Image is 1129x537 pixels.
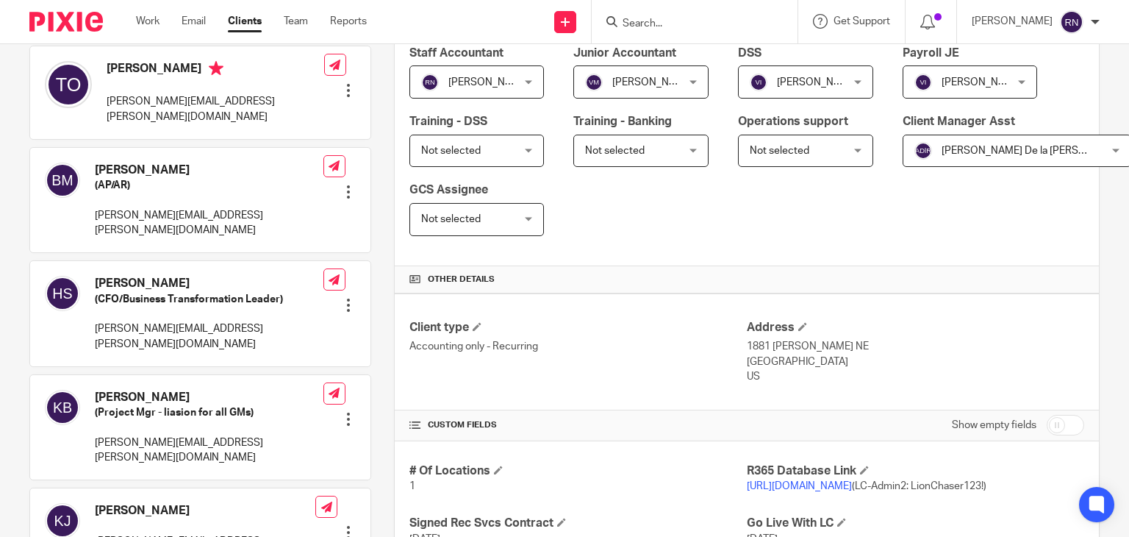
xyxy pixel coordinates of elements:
[621,18,753,31] input: Search
[942,77,1022,88] span: [PERSON_NAME]
[95,503,315,519] h4: [PERSON_NAME]
[914,142,932,160] img: svg%3E
[95,390,323,405] h4: [PERSON_NAME]
[421,214,481,224] span: Not selected
[409,516,747,531] h4: Signed Rec Svcs Contract
[747,481,986,491] span: (LC-Admin2: LionChaser123!)
[747,320,1084,335] h4: Address
[409,115,487,127] span: Training - DSS
[747,355,1084,369] p: [GEOGRAPHIC_DATA]
[409,463,747,479] h4: # Of Locations
[330,14,367,29] a: Reports
[903,115,1015,127] span: Client Manager Asst
[228,14,262,29] a: Clients
[834,16,890,26] span: Get Support
[45,390,80,425] img: svg%3E
[421,74,439,91] img: svg%3E
[95,405,323,420] h5: (Project Mgr - liasion for all GMs)
[95,163,323,178] h4: [PERSON_NAME]
[421,146,481,156] span: Not selected
[45,163,80,198] img: svg%3E
[107,61,324,79] h4: [PERSON_NAME]
[409,339,747,354] p: Accounting only - Recurring
[738,47,761,59] span: DSS
[777,77,858,88] span: [PERSON_NAME]
[209,61,223,76] i: Primary
[747,481,852,491] a: [URL][DOMAIN_NAME]
[284,14,308,29] a: Team
[914,74,932,91] img: svg%3E
[1060,10,1083,34] img: svg%3E
[750,74,767,91] img: svg%3E
[409,47,503,59] span: Staff Accountant
[107,94,324,124] p: [PERSON_NAME][EMAIL_ADDRESS][PERSON_NAME][DOMAIN_NAME]
[409,320,747,335] h4: Client type
[747,369,1084,384] p: US
[95,292,323,307] h5: (CFO/Business Transformation Leader)
[409,184,488,196] span: GCS Assignee
[972,14,1053,29] p: [PERSON_NAME]
[29,12,103,32] img: Pixie
[428,274,495,285] span: Other details
[612,77,693,88] span: [PERSON_NAME]
[738,115,848,127] span: Operations support
[95,208,323,238] p: [PERSON_NAME][EMAIL_ADDRESS][PERSON_NAME][DOMAIN_NAME]
[45,61,92,108] img: svg%3E
[95,321,323,352] p: [PERSON_NAME][EMAIL_ADDRESS][PERSON_NAME][DOMAIN_NAME]
[136,14,160,29] a: Work
[573,115,672,127] span: Training - Banking
[409,419,747,431] h4: CUSTOM FIELDS
[747,516,1084,531] h4: Go Live With LC
[182,14,206,29] a: Email
[95,276,323,291] h4: [PERSON_NAME]
[952,418,1036,433] label: Show empty fields
[573,47,676,59] span: Junior Accountant
[585,74,603,91] img: svg%3E
[45,276,80,311] img: svg%3E
[585,146,645,156] span: Not selected
[95,435,323,466] p: [PERSON_NAME][EMAIL_ADDRESS][PERSON_NAME][DOMAIN_NAME]
[903,47,959,59] span: Payroll JE
[409,481,415,491] span: 1
[750,146,809,156] span: Not selected
[747,463,1084,479] h4: R365 Database Link
[448,77,529,88] span: [PERSON_NAME]
[95,178,323,193] h5: (AP/AR)
[747,339,1084,354] p: 1881 [PERSON_NAME] NE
